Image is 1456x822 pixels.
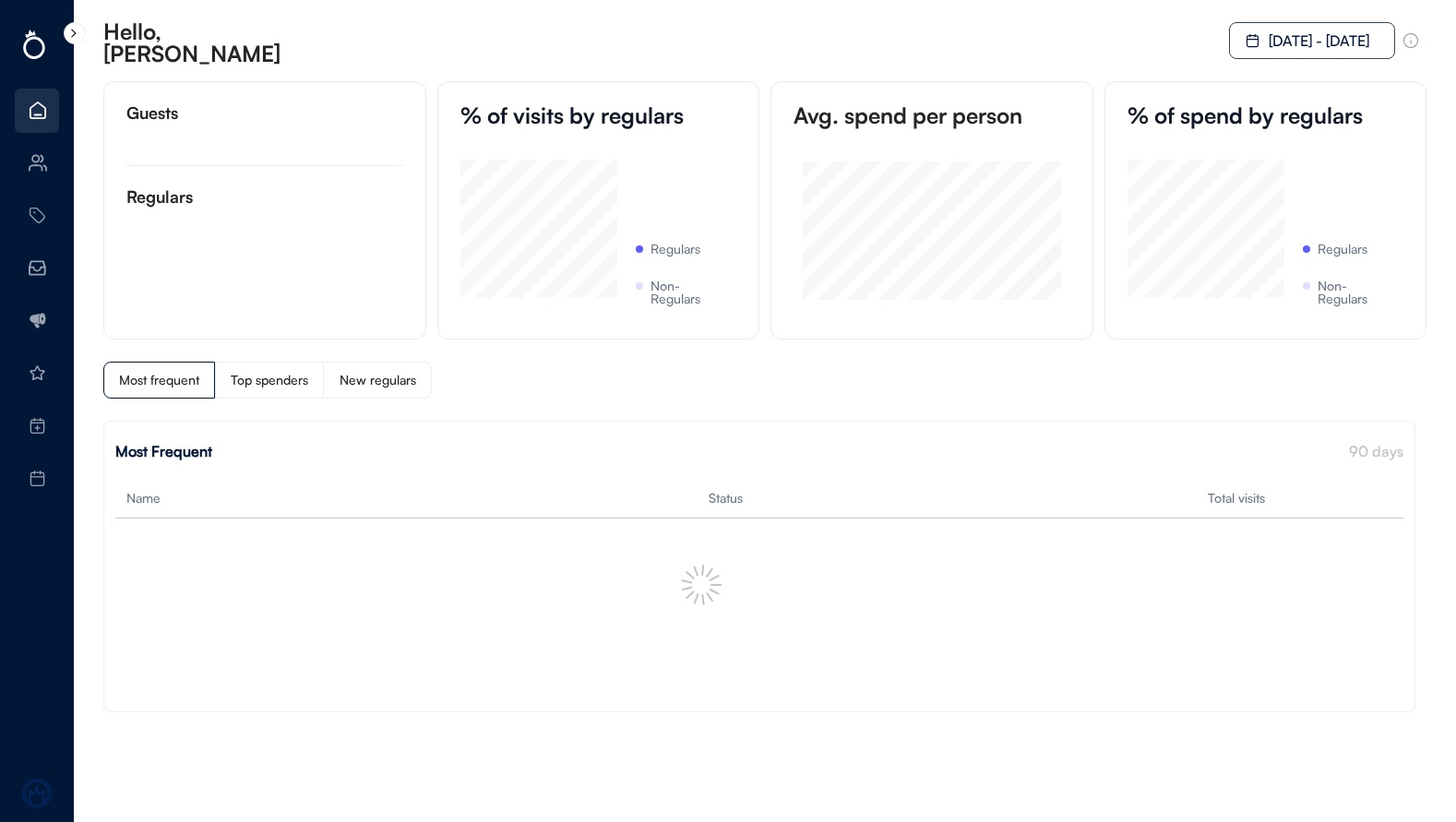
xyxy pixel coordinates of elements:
[1246,33,1259,48] img: Icon%20%284%29.svg
[1318,280,1394,305] div: Non-Regulars
[1349,442,1403,460] font: 90 days
[119,374,199,387] div: Most frequent
[650,280,727,305] div: Non-Regulars
[29,259,46,277] img: Vector%20%2813%29.svg
[1269,33,1378,48] div: [DATE] - [DATE]
[22,736,52,766] img: yH5BAEAAAAALAAAAAABAAEAAAIBRAA7
[709,492,912,505] div: Status
[29,207,46,224] img: Tag%20%281%29.svg
[1128,104,1408,126] div: % of spend by regulars
[29,417,46,435] img: calendar-plus-01%20%281%29.svg
[29,470,46,487] img: Icon%20%2818%29.svg
[29,101,47,119] img: Icon.svg
[231,374,308,387] div: Top spenders
[115,442,212,460] strong: Most Frequent
[794,104,1070,126] div: Avg. spend per person
[29,364,46,382] img: star-01.svg
[1208,492,1265,505] div: Total visits
[650,243,700,256] div: Regulars
[340,374,416,387] div: New regulars
[29,312,46,329] img: Group%201487.svg
[29,154,47,172] img: Icon%20%281%29.svg
[1402,32,1419,49] img: info-circle.svg
[1318,243,1367,256] div: Regulars
[460,104,741,126] div: % of visits by regulars
[126,492,403,505] div: Name
[103,20,334,65] div: Hello, [PERSON_NAME]
[22,779,52,808] img: loyalistlogo.svg
[126,104,230,121] div: Guests
[15,30,54,59] img: Group%201456.svg
[126,188,193,205] div: Regulars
